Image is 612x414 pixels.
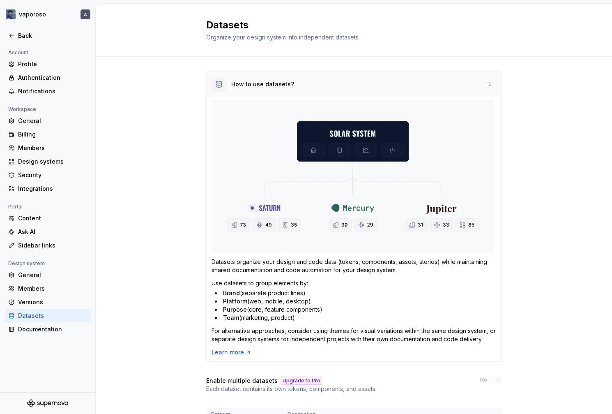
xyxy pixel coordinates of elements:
a: Integrations [5,182,90,195]
div: Ask AI [18,228,87,236]
p: Datasets organize your design and code data (tokens, components, assets, stories) while maintaini... [212,258,497,274]
div: Back [18,32,87,40]
a: Back [5,29,90,42]
div: vaporoso [19,10,46,19]
div: Notifications [18,87,87,95]
div: Profile [18,60,87,68]
a: Authentication [5,71,90,84]
a: Documentation [5,323,90,336]
div: Datasets [18,312,87,320]
li: (web, mobile, desktop) [215,297,497,305]
div: Versions [18,298,87,306]
label: No [480,377,487,383]
img: 15d33806-cace-49d9-90a8-66143e56bcd3.png [6,9,16,19]
svg: Supernova Logo [27,399,68,407]
div: Design systems [18,157,87,166]
h2: Datasets [206,19,492,32]
span: Organize your design system into independent datasets. [206,34,360,41]
div: Account [5,48,32,58]
a: Billing [5,128,90,141]
div: Members [18,144,87,152]
div: Sidebar links [18,241,87,250]
a: Profile [5,58,90,71]
span: Platform [223,298,247,305]
h4: Enable multiple datasets [206,377,278,385]
a: Sidebar links [5,239,90,252]
div: Integrations [18,185,87,193]
a: Members [5,141,90,155]
button: Upgrade to Pro [281,377,322,385]
div: Billing [18,130,87,139]
li: (separate product lines) [215,289,497,297]
a: Ask AI [5,225,90,238]
div: Members [18,284,87,293]
div: Workspace [5,104,39,114]
div: Portal [5,202,26,212]
div: Documentation [18,325,87,333]
a: Content [5,212,90,225]
a: Versions [5,296,90,309]
span: Purpose [223,306,247,313]
div: Security [18,171,87,179]
a: Datasets [5,309,90,322]
a: Members [5,282,90,295]
a: Learn more [212,348,251,356]
div: A [84,11,87,18]
span: Brand [223,289,240,296]
span: Team [223,314,239,321]
li: (marketing, product) [215,314,497,322]
p: Use datasets to group elements by: [212,279,497,287]
p: Each dataset contains its own tokens, components, and assets. [206,385,377,393]
div: Design system [5,259,48,268]
a: Design systems [5,155,90,168]
button: vaporosoA [2,5,94,23]
li: (core, feature components) [215,305,497,314]
div: Authentication [18,74,87,82]
a: General [5,268,90,282]
div: General [18,117,87,125]
div: Content [18,214,87,222]
div: General [18,271,87,279]
a: Security [5,169,90,182]
a: Notifications [5,85,90,98]
div: How to use datasets? [231,80,294,88]
a: General [5,114,90,127]
p: For alternative approaches, consider using themes for visual variations within the same design sy... [212,327,497,343]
